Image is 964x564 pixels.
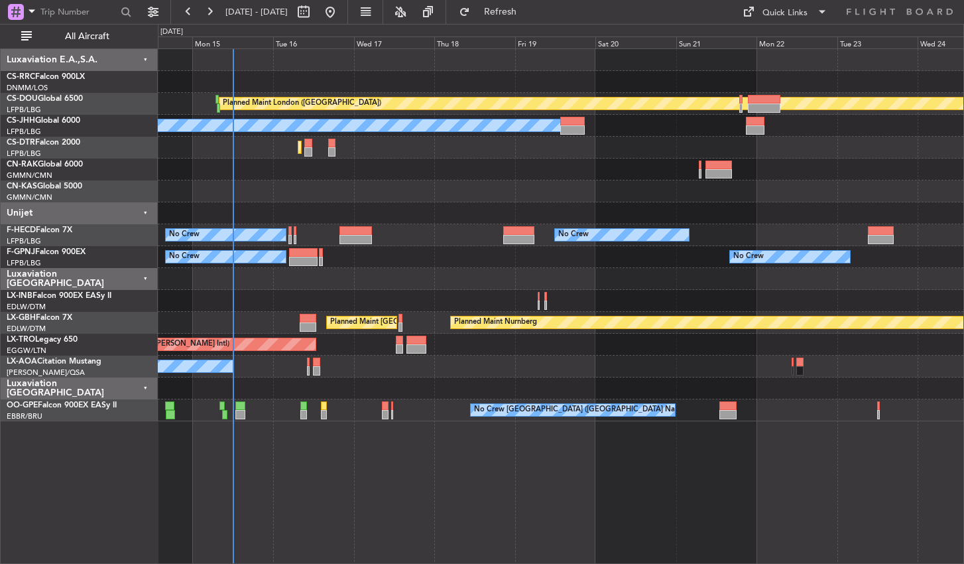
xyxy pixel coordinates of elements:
[736,1,834,23] button: Quick Links
[7,336,78,344] a: LX-TROLegacy 650
[7,346,46,356] a: EGGW/LTN
[733,247,764,267] div: No Crew
[7,358,101,366] a: LX-AOACitation Mustang
[7,161,38,169] span: CN-RAK
[7,95,83,103] a: CS-DOUGlobal 6500
[762,7,808,20] div: Quick Links
[7,292,32,300] span: LX-INB
[330,313,539,332] div: Planned Maint [GEOGRAPHIC_DATA] ([GEOGRAPHIC_DATA])
[7,236,41,246] a: LFPB/LBG
[7,182,37,190] span: CN-KAS
[7,411,42,421] a: EBBR/BRU
[7,401,117,409] a: OO-GPEFalcon 900EX EASy II
[7,314,36,322] span: LX-GBH
[756,36,837,48] div: Mon 22
[7,258,41,268] a: LFPB/LBG
[273,36,354,48] div: Tue 16
[7,314,72,322] a: LX-GBHFalcon 7X
[7,226,72,234] a: F-HECDFalcon 7X
[515,36,596,48] div: Fri 19
[354,36,435,48] div: Wed 17
[225,6,288,18] span: [DATE] - [DATE]
[7,292,111,300] a: LX-INBFalcon 900EX EASy II
[7,127,41,137] a: LFPB/LBG
[474,400,696,420] div: No Crew [GEOGRAPHIC_DATA] ([GEOGRAPHIC_DATA] National)
[7,117,80,125] a: CS-JHHGlobal 6000
[7,368,85,378] a: [PERSON_NAME]/QSA
[595,36,676,48] div: Sat 20
[7,248,86,256] a: F-GPNJFalcon 900EX
[7,117,35,125] span: CS-JHH
[676,36,757,48] div: Sun 21
[7,358,37,366] span: LX-AOA
[34,32,140,41] span: All Aircraft
[7,161,83,169] a: CN-RAKGlobal 6000
[169,247,200,267] div: No Crew
[7,336,35,344] span: LX-TRO
[7,139,35,147] span: CS-DTR
[169,225,200,245] div: No Crew
[7,139,80,147] a: CS-DTRFalcon 2000
[453,1,532,23] button: Refresh
[7,105,41,115] a: LFPB/LBG
[7,73,35,81] span: CS-RRC
[7,324,46,334] a: EDLW/DTM
[558,225,589,245] div: No Crew
[7,401,38,409] span: OO-GPE
[7,149,41,159] a: LFPB/LBG
[15,26,144,47] button: All Aircraft
[434,36,515,48] div: Thu 18
[7,95,38,103] span: CS-DOU
[160,27,183,38] div: [DATE]
[7,83,48,93] a: DNMM/LOS
[7,182,82,190] a: CN-KASGlobal 5000
[7,192,52,202] a: GMMN/CMN
[7,226,36,234] span: F-HECD
[473,7,528,17] span: Refresh
[192,36,273,48] div: Mon 15
[7,248,35,256] span: F-GPNJ
[40,2,117,22] input: Trip Number
[454,313,537,332] div: Planned Maint Nurnberg
[223,94,381,113] div: Planned Maint London ([GEOGRAPHIC_DATA])
[7,302,46,312] a: EDLW/DTM
[7,171,52,180] a: GMMN/CMN
[837,36,918,48] div: Tue 23
[7,73,85,81] a: CS-RRCFalcon 900LX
